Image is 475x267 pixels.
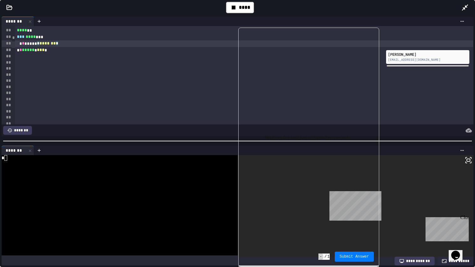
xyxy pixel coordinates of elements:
span: 1 [327,254,329,259]
div: [EMAIL_ADDRESS][DOMAIN_NAME] [388,57,467,62]
span: - [318,254,323,260]
div: Waiting for teacher to initialize project... [239,28,379,248]
button: Submit Answer [335,252,374,262]
div: [PERSON_NAME] [388,51,467,57]
iframe: chat widget [423,215,469,241]
div: Chat with us now!Close [3,3,43,40]
span: / [324,254,327,259]
iframe: chat widget [449,242,469,261]
span: Submit Answer [340,254,369,259]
